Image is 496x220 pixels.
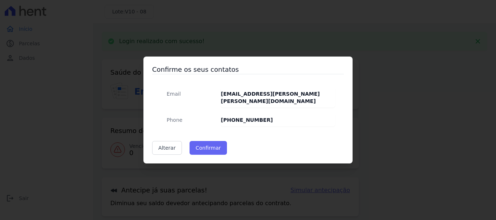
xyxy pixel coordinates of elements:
strong: [PHONE_NUMBER] [221,117,273,123]
span: translation missing: pt-BR.public.contracts.modal.confirmation.email [167,91,181,97]
h3: Confirme os seus contatos [152,65,344,74]
strong: [EMAIL_ADDRESS][PERSON_NAME][PERSON_NAME][DOMAIN_NAME] [221,91,320,104]
a: Alterar [152,141,182,155]
span: translation missing: pt-BR.public.contracts.modal.confirmation.phone [167,117,182,123]
button: Confirmar [190,141,227,155]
